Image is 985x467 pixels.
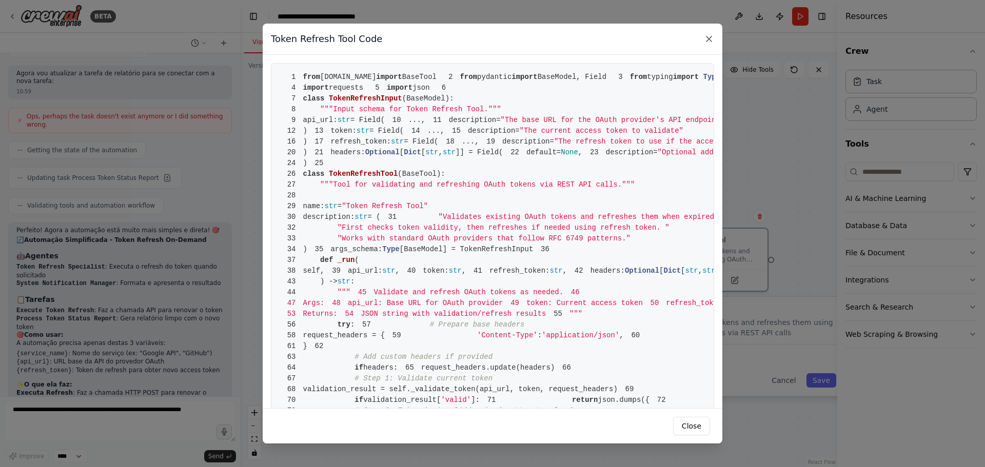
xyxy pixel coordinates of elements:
span: Args: [280,299,325,307]
span: str [382,267,395,275]
span: description= [606,148,658,156]
span: 34 [280,244,303,255]
span: BaseModel, Field [538,73,606,81]
span: str [325,202,338,210]
span: 67 [280,373,303,384]
span: """Input schema for Token Refresh Tool.""" [320,105,501,113]
span: 54 [338,309,361,319]
span: try [338,320,350,329]
span: 66 [555,362,578,373]
span: 14 [404,126,427,136]
span: description= [502,137,554,146]
span: 40 [400,266,423,276]
span: "The base URL for the OAuth provider's API endpoints" [501,116,729,124]
span: 36 [533,244,557,255]
span: 59 [385,330,408,341]
span: class [303,94,325,103]
span: 56 [280,319,303,330]
span: , [395,267,399,275]
span: 'valid' [441,396,471,404]
span: 35 [307,244,331,255]
span: str [443,148,456,156]
span: pydantic [477,73,511,81]
span: from [303,73,321,81]
span: Type [703,73,721,81]
span: ): [445,94,454,103]
span: 17 [307,136,331,147]
span: , [698,267,702,275]
span: : [538,331,542,339]
span: 65 [398,362,421,373]
span: request_headers = { [280,331,385,339]
span: 33 [280,233,303,244]
span: 27 [280,179,303,190]
span: 30 [280,212,303,222]
span: 20 [280,147,303,158]
span: 70 [280,395,303,405]
span: 69 [618,384,641,395]
span: ): [437,170,445,178]
span: ]: [471,396,480,404]
span: str [550,267,563,275]
span: validation_result = self._validate_token(api_url, token, request_headers) [280,385,618,393]
span: token: [423,267,448,275]
span: 53 [280,309,303,319]
span: 55 [546,309,569,319]
span: class [303,170,325,178]
span: [ [400,148,404,156]
span: ( [354,256,359,264]
span: # Add custom headers if provided [354,353,493,361]
span: 43 [280,276,303,287]
span: headers: [363,363,398,372]
span: """ [569,310,582,318]
span: , [619,331,623,339]
span: def [320,256,333,264]
span: api_url: [348,267,382,275]
span: BaseTool [402,73,437,81]
span: 44 [280,287,303,298]
span: } [280,342,307,350]
span: , [578,148,582,156]
span: api_url: Base URL for OAuth provider [325,299,503,307]
span: 32 [280,222,303,233]
span: ..., [385,116,425,124]
span: json [412,84,430,92]
span: = Field( [369,127,404,135]
span: # Step 1: Validate current token [354,374,493,382]
span: name: [303,202,325,210]
span: 68 [280,384,303,395]
span: json.dumps({ [598,396,649,404]
span: [DOMAIN_NAME] [320,73,376,81]
span: refresh_token: Refresh token for getting new access token [643,299,912,307]
span: str [449,267,462,275]
span: 63 [280,352,303,362]
span: validation_result[ [363,396,441,404]
span: 58 [280,330,303,341]
span: str [391,137,404,146]
span: str [354,213,367,221]
span: import [303,84,329,92]
span: ) [280,245,307,253]
span: 25 [307,158,331,169]
span: str [338,116,350,124]
span: [ [681,267,685,275]
span: BaseTool [402,170,437,178]
span: 3 [606,72,630,83]
span: , [438,148,442,156]
span: _run [338,256,355,264]
span: refresh_token: [330,137,391,146]
span: ..., [404,127,444,135]
span: 9 [280,115,303,126]
span: = [338,202,342,210]
span: # Step 2: Token is invalid/expired, attempt refresh [354,407,574,415]
span: 72 [649,395,673,405]
span: args_schema: [330,245,382,253]
span: [BaseModel] = TokenRefreshInput [400,245,533,253]
span: self, [280,267,325,275]
span: 8 [280,104,303,115]
h3: Token Refresh Tool Code [271,32,382,46]
span: from [460,73,477,81]
span: Validate and refresh OAuth tokens as needed. [350,288,563,296]
span: 48 [325,298,348,309]
span: headers: [590,267,625,275]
